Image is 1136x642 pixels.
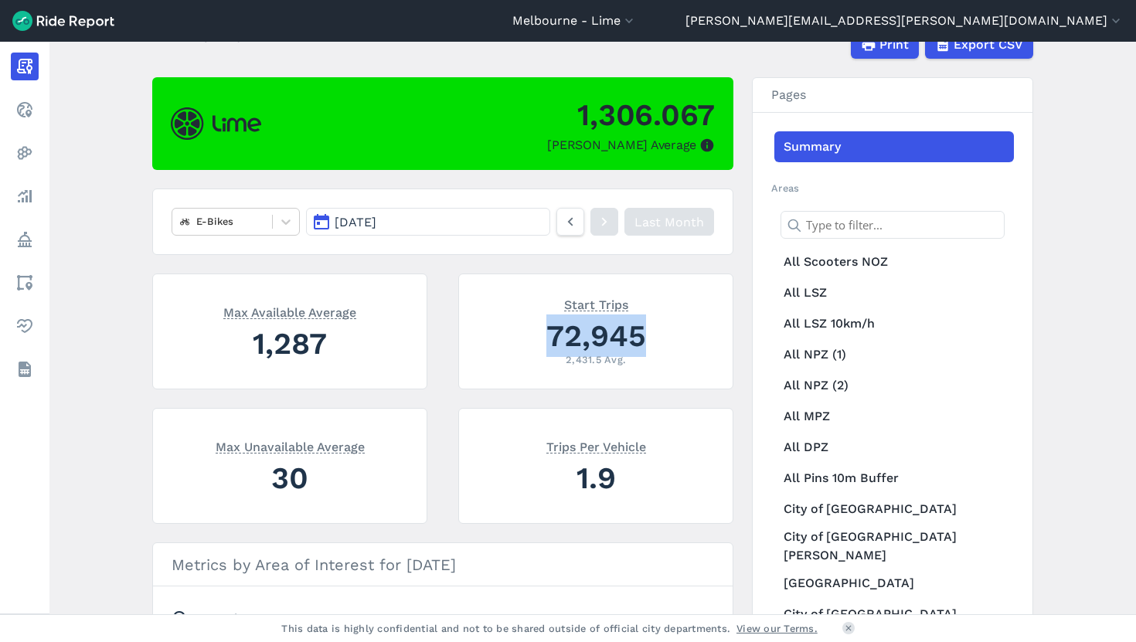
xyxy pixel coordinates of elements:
[11,182,39,210] a: Analyze
[172,457,408,499] div: 30
[11,139,39,167] a: Heatmaps
[774,246,1014,277] a: All Scooters NOZ
[12,11,114,31] img: Ride Report
[774,277,1014,308] a: All LSZ
[153,543,733,586] h3: Metrics by Area of Interest for [DATE]
[774,599,1014,630] a: City of [GEOGRAPHIC_DATA]
[753,78,1032,113] h3: Pages
[478,457,714,499] div: 1.9
[512,12,637,30] button: Melbourne - Lime
[162,605,705,633] input: Search areas
[11,355,39,383] a: Datasets
[879,36,909,54] span: Print
[851,31,919,59] button: Print
[216,438,365,453] span: Max Unavailable Average
[546,438,646,453] span: Trips Per Vehicle
[774,370,1014,401] a: All NPZ (2)
[774,568,1014,599] a: [GEOGRAPHIC_DATA]
[11,53,39,80] a: Report
[306,208,550,236] button: [DATE]
[172,322,408,365] div: 1,287
[547,136,715,155] div: [PERSON_NAME] Average
[577,93,715,136] div: 1,306.067
[223,304,356,319] span: Max Available Average
[478,314,714,357] div: 72,945
[335,215,376,229] span: [DATE]
[781,211,1005,239] input: Type to filter...
[774,432,1014,463] a: All DPZ
[171,107,261,140] img: Lime
[774,308,1014,339] a: All LSZ 10km/h
[478,352,714,367] div: 2,431.5 Avg.
[736,621,818,636] a: View our Terms.
[774,463,1014,494] a: All Pins 10m Buffer
[685,12,1124,30] button: [PERSON_NAME][EMAIL_ADDRESS][PERSON_NAME][DOMAIN_NAME]
[11,312,39,340] a: Health
[11,269,39,297] a: Areas
[774,401,1014,432] a: All MPZ
[774,494,1014,525] a: City of [GEOGRAPHIC_DATA]
[11,226,39,253] a: Policy
[624,208,714,236] a: Last Month
[771,181,1014,195] h2: Areas
[774,339,1014,370] a: All NPZ (1)
[11,96,39,124] a: Realtime
[954,36,1023,54] span: Export CSV
[564,296,628,311] span: Start Trips
[774,525,1014,568] a: City of [GEOGRAPHIC_DATA][PERSON_NAME]
[925,31,1033,59] button: Export CSV
[774,131,1014,162] a: Summary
